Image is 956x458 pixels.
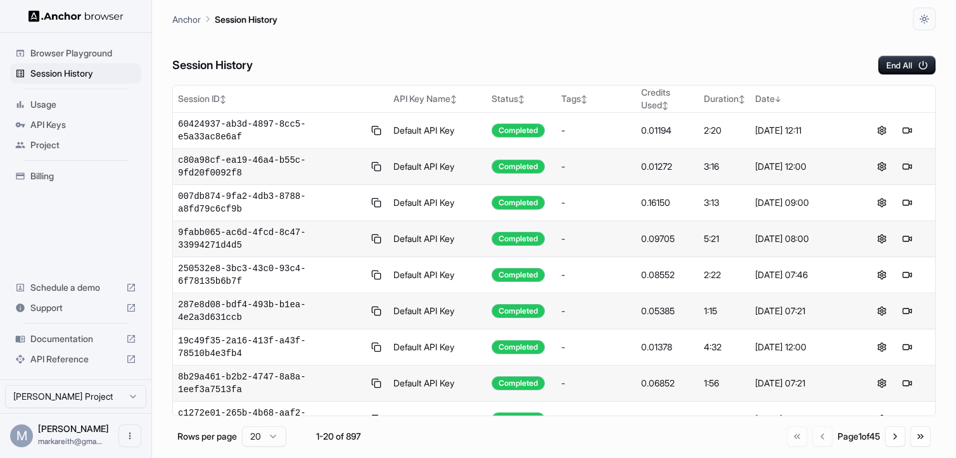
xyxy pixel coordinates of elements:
span: 287e8d08-bdf4-493b-b1ea-4e2a3d631ccb [178,298,364,324]
span: c80a98cf-ea19-46a4-b55c-9fd20f0092f8 [178,154,364,179]
span: Browser Playground [30,47,136,60]
div: Completed [492,268,545,282]
div: Session ID [178,92,383,105]
span: c1272e01-265b-4b68-aaf2-afe9fe4a5e36 [178,407,364,432]
div: API Reference [10,349,141,369]
h6: Session History [172,56,253,75]
div: Support [10,298,141,318]
td: Default API Key [388,257,487,293]
div: 0.08552 [641,269,694,281]
span: ↓ [775,94,781,104]
td: Default API Key [388,366,487,402]
div: Completed [492,376,545,390]
div: Completed [492,340,545,354]
span: 60424937-ab3d-4897-8cc5-e5a33ac8e6af [178,118,364,143]
span: ↕ [739,94,745,104]
div: 3:16 [704,160,745,173]
div: Completed [492,196,545,210]
span: Support [30,302,121,314]
div: Usage [10,94,141,115]
td: Default API Key [388,185,487,221]
div: [DATE] 08:00 [755,232,850,245]
div: [DATE] 12:00 [755,160,850,173]
div: Session History [10,63,141,84]
span: Session History [30,67,136,80]
td: Default API Key [388,402,487,438]
div: Completed [492,124,545,137]
div: 4:32 [704,341,745,353]
div: Completed [492,232,545,246]
td: Default API Key [388,293,487,329]
div: - [561,124,631,137]
div: 0.09705 [641,232,694,245]
span: 19c49f35-2a16-413f-a43f-78510b4e3fb4 [178,334,364,360]
span: 007db874-9fa2-4db3-8788-a8fd79c6cf9b [178,190,364,215]
div: Billing [10,166,141,186]
div: 5:21 [704,232,745,245]
span: markareith@gmail.com [38,436,102,446]
div: Project [10,135,141,155]
span: Documentation [30,333,121,345]
div: Documentation [10,329,141,349]
div: Page 1 of 45 [838,430,880,443]
span: Schedule a demo [30,281,121,294]
div: Tags [561,92,631,105]
span: ↕ [581,94,587,104]
div: API Keys [10,115,141,135]
p: Anchor [172,13,201,26]
p: Rows per page [177,430,237,443]
div: - [561,160,631,173]
div: 1:15 [704,305,745,317]
div: 0.01272 [641,160,694,173]
div: API Key Name [393,92,481,105]
div: [DATE] 12:00 [755,341,850,353]
div: 0.05385 [641,305,694,317]
div: Status [492,92,551,105]
div: Completed [492,160,545,174]
div: 0.01194 [641,124,694,137]
div: [DATE] 07:21 [755,305,850,317]
span: ↕ [662,101,668,110]
button: Open menu [118,424,141,447]
button: End All [878,56,936,75]
div: Credits Used [641,86,694,111]
div: Completed [492,304,545,318]
div: 1-20 of 897 [307,430,370,443]
div: 8:35 [704,413,745,426]
span: ↕ [518,94,525,104]
div: 3:13 [704,196,745,209]
div: - [561,413,631,426]
td: Default API Key [388,149,487,185]
span: ↕ [220,94,226,104]
span: API Keys [30,118,136,131]
span: Mark Reith [38,423,109,434]
span: Usage [30,98,136,111]
span: 9fabb065-ac6d-4fcd-8c47-33994271d4d5 [178,226,364,251]
div: - [561,269,631,281]
div: 0.16150 [641,196,694,209]
div: [DATE] 07:21 [755,377,850,390]
div: 0.01378 [641,341,694,353]
div: - [561,341,631,353]
span: Billing [30,170,136,182]
div: 2:22 [704,269,745,281]
td: Default API Key [388,221,487,257]
div: 2:20 [704,124,745,137]
div: Browser Playground [10,43,141,63]
td: Default API Key [388,113,487,149]
div: Duration [704,92,745,105]
div: - [561,305,631,317]
div: Date [755,92,850,105]
td: Default API Key [388,329,487,366]
span: ↕ [450,94,457,104]
nav: breadcrumb [172,12,277,26]
span: API Reference [30,353,121,366]
div: [DATE] 12:11 [755,124,850,137]
span: 250532e8-3bc3-43c0-93c4-6f78135b6b7f [178,262,364,288]
div: - [561,377,631,390]
span: Project [30,139,136,151]
div: 0.06852 [641,377,694,390]
div: 0.01715 [641,413,694,426]
div: Completed [492,412,545,426]
div: M [10,424,33,447]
